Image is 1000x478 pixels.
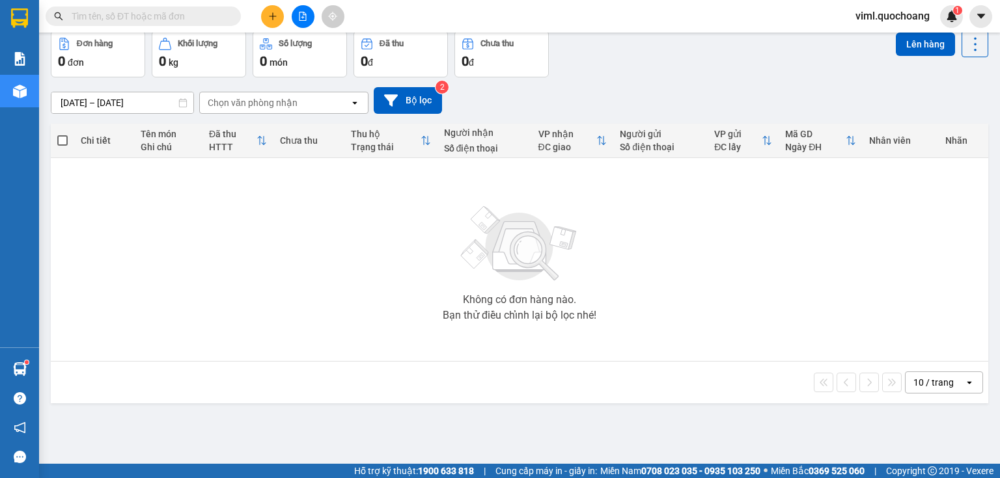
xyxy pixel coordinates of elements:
div: Bạn thử điều chỉnh lại bộ lọc nhé! [443,310,596,321]
span: Miền Bắc [771,464,865,478]
input: Select a date range. [51,92,193,113]
span: caret-down [975,10,987,22]
button: Số lượng0món [253,31,347,77]
img: icon-new-feature [946,10,958,22]
div: Người nhận [444,127,525,138]
span: Cung cấp máy in - giấy in: [495,464,597,478]
button: Bộ lọc [374,87,442,114]
div: HTTT [209,142,257,152]
div: ĐC lấy [714,142,762,152]
span: Nhận: [152,11,184,25]
span: đ [469,57,474,68]
div: 10 / trang [913,376,954,389]
strong: 0708 023 035 - 0935 103 250 [641,466,760,476]
span: file-add [298,12,307,21]
span: notification [14,421,26,434]
span: message [14,451,26,463]
div: [GEOGRAPHIC_DATA] [152,11,285,40]
th: Toggle SortBy [532,124,614,158]
img: svg+xml;base64,PHN2ZyBjbGFzcz0ibGlzdC1wbHVnX19zdmciIHhtbG5zPSJodHRwOi8vd3d3LnczLm9yZy8yMDAwL3N2Zy... [454,198,585,289]
th: Toggle SortBy [202,124,273,158]
span: aim [328,12,337,21]
div: 270 TỔ 10 ẤP 2 [GEOGRAPHIC_DATA] [11,60,143,92]
div: Số điện thoại [620,142,701,152]
div: Người gửi [620,129,701,139]
button: file-add [292,5,314,28]
button: caret-down [969,5,992,28]
button: Đã thu0đ [354,31,448,77]
div: 0908002967 [11,42,143,60]
span: | [484,464,486,478]
div: Tên món [141,129,196,139]
img: warehouse-icon [13,362,27,376]
img: warehouse-icon [13,85,27,98]
img: solution-icon [13,52,27,66]
span: ⚪️ [764,468,768,473]
div: Chưa thu [280,135,338,146]
svg: open [964,377,975,388]
th: Toggle SortBy [344,124,437,158]
div: Số điện thoại [444,143,525,153]
div: Ngày ĐH [785,142,846,152]
span: 0 [58,53,65,69]
div: Khối lượng [178,39,217,48]
div: Đơn hàng [77,39,113,48]
sup: 1 [953,6,962,15]
div: Mỹ Long [11,11,143,27]
span: plus [268,12,277,21]
div: Trạng thái [351,142,421,152]
div: VP gửi [714,129,762,139]
div: 0988073880 [152,56,285,74]
div: Không có đơn hàng nào. [463,295,576,305]
button: aim [322,5,344,28]
div: Đã thu [209,129,257,139]
strong: 1900 633 818 [418,466,474,476]
strong: 0369 525 060 [809,466,865,476]
th: Toggle SortBy [779,124,863,158]
span: đơn [68,57,84,68]
div: [PERSON_NAME] [11,27,143,42]
button: plus [261,5,284,28]
span: Miền Nam [600,464,760,478]
div: Ghi chú [141,142,196,152]
span: 0 [260,53,267,69]
div: Chọn văn phòng nhận [208,96,298,109]
img: logo-vxr [11,8,28,28]
span: 1 [955,6,960,15]
div: [PERSON_NAME] [152,40,285,56]
span: | [874,464,876,478]
button: Khối lượng0kg [152,31,246,77]
div: Nhãn [945,135,982,146]
div: VP nhận [538,129,597,139]
div: Số lượng [279,39,312,48]
span: đ [368,57,373,68]
span: question-circle [14,392,26,405]
div: ĐC giao [538,142,597,152]
div: Chưa thu [480,39,514,48]
span: 0 [159,53,166,69]
div: Nhân viên [869,135,932,146]
button: Đơn hàng0đơn [51,31,145,77]
span: 0 [462,53,469,69]
span: viml.quochoang [845,8,940,24]
span: Gửi: [11,12,31,26]
input: Tìm tên, số ĐT hoặc mã đơn [72,9,225,23]
div: Mã GD [785,129,846,139]
button: Chưa thu0đ [454,31,549,77]
button: Lên hàng [896,33,955,56]
sup: 2 [436,81,449,94]
span: copyright [928,466,937,475]
span: 0 [361,53,368,69]
span: món [270,57,288,68]
span: kg [169,57,178,68]
div: Chi tiết [81,135,128,146]
th: Toggle SortBy [708,124,779,158]
span: Hỗ trợ kỹ thuật: [354,464,474,478]
svg: open [350,98,360,108]
div: Đã thu [380,39,404,48]
span: search [54,12,63,21]
div: Thu hộ [351,129,421,139]
sup: 1 [25,360,29,364]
